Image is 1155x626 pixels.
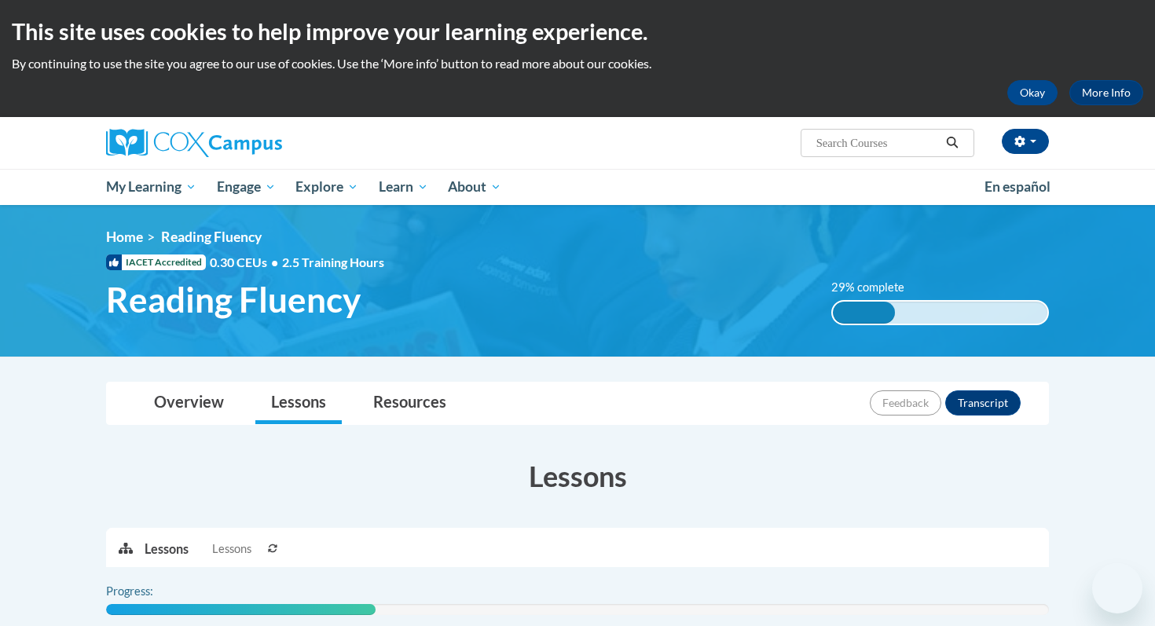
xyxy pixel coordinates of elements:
[448,178,501,196] span: About
[106,129,405,157] a: Cox Campus
[833,302,895,324] div: 29% complete
[106,583,196,600] label: Progress:
[815,134,940,152] input: Search Courses
[106,129,282,157] img: Cox Campus
[974,170,1061,203] a: En español
[12,55,1143,72] p: By continuing to use the site you agree to our use of cookies. Use the ‘More info’ button to read...
[96,169,207,205] a: My Learning
[285,169,368,205] a: Explore
[984,178,1050,195] span: En español
[82,169,1072,205] div: Main menu
[255,383,342,424] a: Lessons
[870,390,941,416] button: Feedback
[207,169,286,205] a: Engage
[212,540,251,558] span: Lessons
[138,383,240,424] a: Overview
[161,229,262,245] span: Reading Fluency
[282,254,384,269] span: 2.5 Training Hours
[106,254,206,270] span: IACET Accredited
[106,279,361,320] span: Reading Fluency
[145,540,189,558] p: Lessons
[1002,129,1049,154] button: Account Settings
[831,279,922,296] label: 29% complete
[210,254,282,271] span: 0.30 CEUs
[1092,563,1142,613] iframe: Button to launch messaging window
[1069,80,1143,105] a: More Info
[106,229,143,245] a: Home
[12,16,1143,47] h2: This site uses cookies to help improve your learning experience.
[357,383,462,424] a: Resources
[940,134,964,152] button: Search
[106,178,196,196] span: My Learning
[368,169,438,205] a: Learn
[379,178,428,196] span: Learn
[106,456,1049,496] h3: Lessons
[217,178,276,196] span: Engage
[945,390,1021,416] button: Transcript
[271,254,278,269] span: •
[1007,80,1058,105] button: Okay
[438,169,512,205] a: About
[295,178,358,196] span: Explore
